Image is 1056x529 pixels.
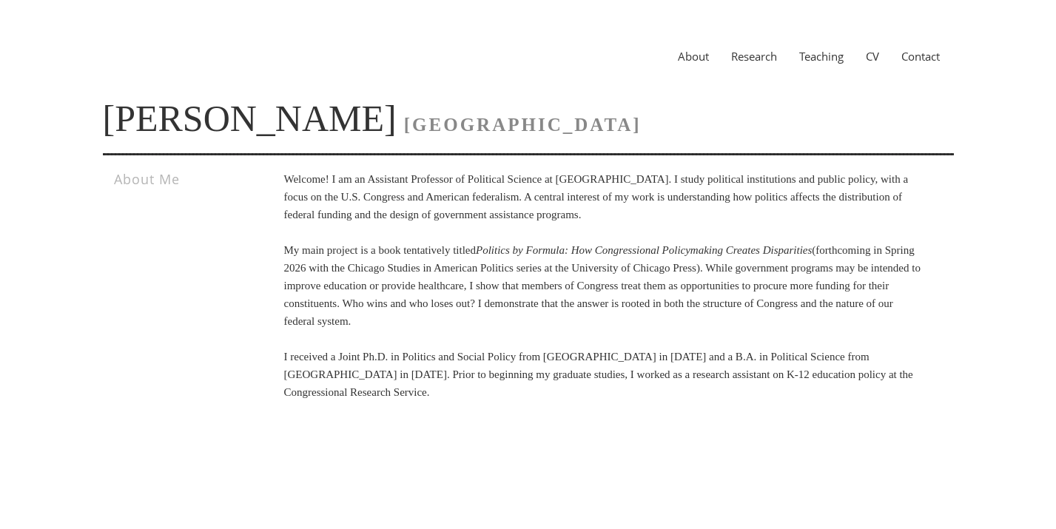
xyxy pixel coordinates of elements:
[284,170,923,401] p: Welcome! I am an Assistant Professor of Political Science at [GEOGRAPHIC_DATA]. I study political...
[476,244,812,256] i: Politics by Formula: How Congressional Policymaking Creates Disparities
[667,49,720,64] a: About
[855,49,890,64] a: CV
[103,98,397,139] a: [PERSON_NAME]
[788,49,855,64] a: Teaching
[890,49,951,64] a: Contact
[404,115,642,135] span: [GEOGRAPHIC_DATA]
[114,170,242,188] h3: About Me
[720,49,788,64] a: Research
